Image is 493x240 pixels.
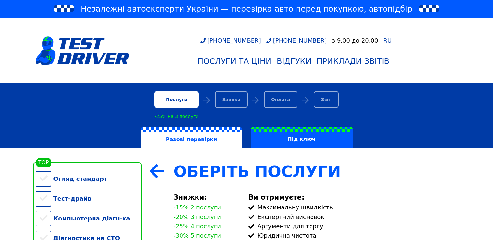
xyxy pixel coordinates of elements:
div: -20% 3 послуги [174,213,221,220]
div: з 9.00 до 20.00 [332,37,378,44]
div: -30% 5 послуги [174,232,221,239]
div: Огляд стандарт [36,169,142,189]
div: Максимальну швидкість [248,204,458,211]
a: RU [383,38,392,44]
div: Заявка [215,91,248,108]
div: Звіт [314,91,339,108]
a: Відгуки [274,54,314,69]
img: logotype@3x [36,36,129,65]
label: Разові перевірки [141,127,242,148]
a: Під ключ [247,127,357,148]
div: Приклади звітів [317,57,389,66]
a: [PHONE_NUMBER] [266,37,327,44]
a: [PHONE_NUMBER] [200,37,261,44]
div: Оберіть Послуги [174,162,458,180]
div: -15% 2 послуги [174,204,221,211]
div: Тест-драйв [36,189,142,208]
div: -25% на 3 послуги [154,114,198,119]
span: RU [383,37,392,44]
div: Послуги та Ціни [197,57,271,66]
a: logotype@3x [36,21,129,81]
div: Експертний висновок [248,213,458,220]
div: Оплата [264,91,297,108]
div: Ви отримуєте: [248,193,458,201]
label: Під ключ [251,127,353,148]
div: -25% 4 послуги [174,223,221,230]
a: Послуги та Ціни [195,54,274,69]
div: Юридична чистота [248,232,458,239]
a: Приклади звітів [314,54,392,69]
div: Послуги [154,91,198,108]
div: Знижки: [174,193,240,201]
span: Незалежні автоексперти України — перевірка авто перед покупкою, автопідбір [81,4,412,14]
div: Компьютерна діагн-ка [36,208,142,228]
div: Відгуки [277,57,312,66]
div: Аргументи для торгу [248,223,458,230]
